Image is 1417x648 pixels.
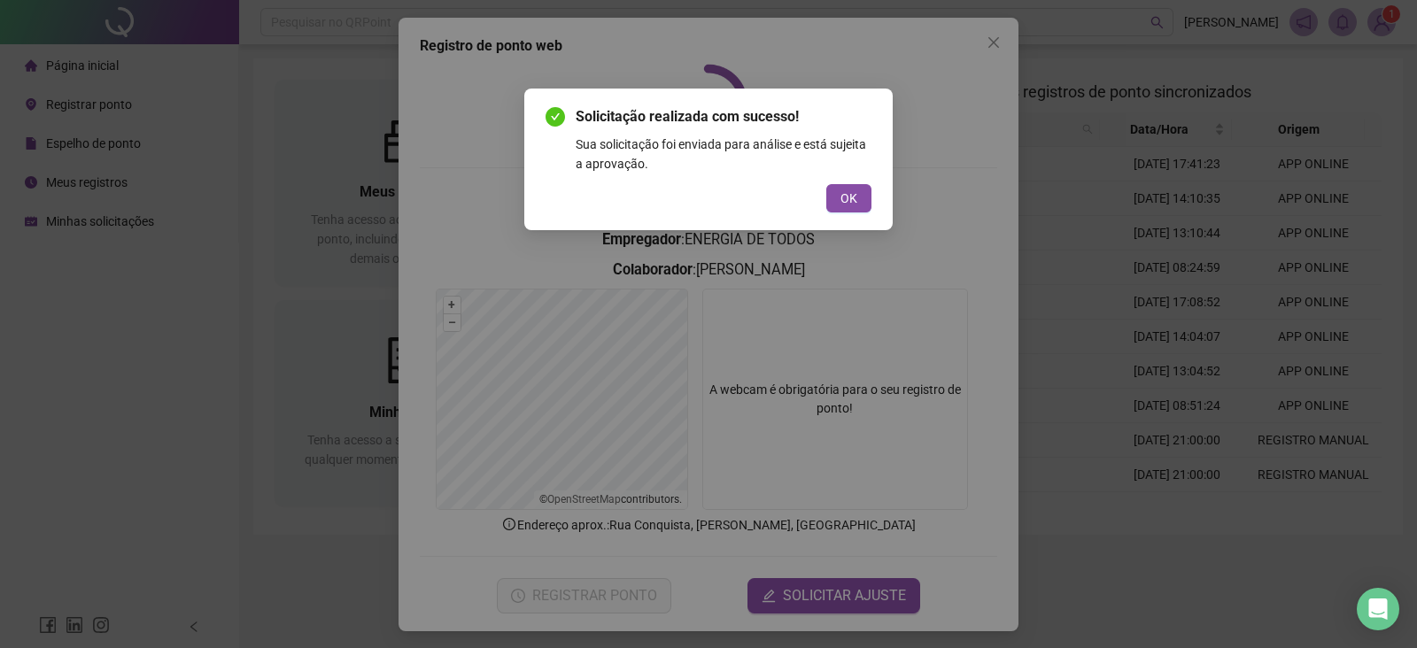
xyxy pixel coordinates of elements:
[546,107,565,127] span: check-circle
[576,135,871,174] div: Sua solicitação foi enviada para análise e está sujeita a aprovação.
[826,184,871,212] button: OK
[840,189,857,208] span: OK
[1357,588,1399,630] div: Open Intercom Messenger
[576,106,871,127] span: Solicitação realizada com sucesso!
